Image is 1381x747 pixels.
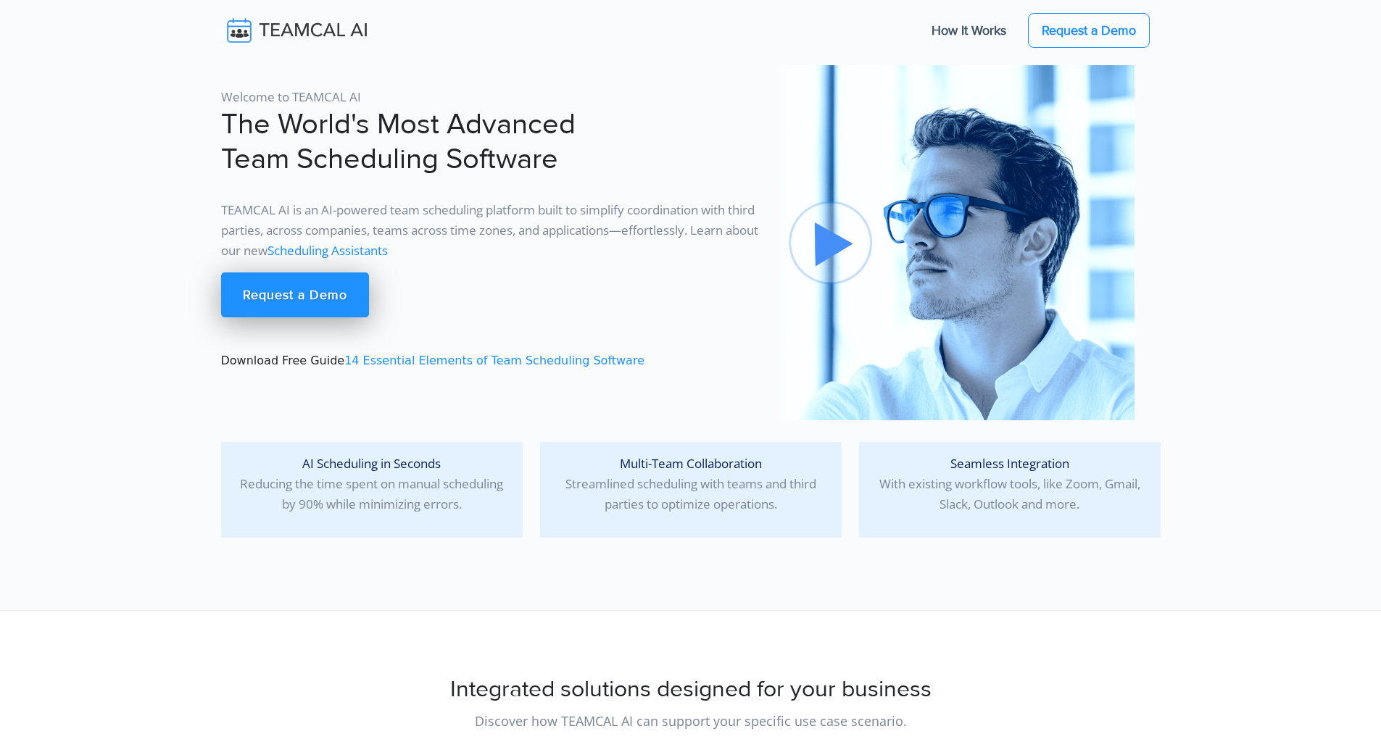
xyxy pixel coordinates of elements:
[1028,13,1150,48] a: Request a Demo
[871,454,1149,514] p: With existing workflow tools, like Zoom, Gmail, Slack, Outlook and more.
[221,107,762,177] h1: The World's Most Advanced Team Scheduling Software
[552,454,830,514] p: Streamlined scheduling with teams and third parties to optimize operations.
[233,454,511,514] p: Reducing the time spent on manual scheduling by 90% while minimizing errors.
[917,15,1021,46] a: How It Works
[620,455,762,472] span: Multi-Team Collaboration
[212,65,771,420] div: Download Free Guide
[221,272,369,317] a: Request a Demo
[221,676,1161,704] h2: Integrated solutions designed for your business
[950,455,1069,472] span: Seamless Integration
[221,200,762,261] p: TEAMCAL AI is an AI-powered team scheduling platform built to simplify coordination with third pa...
[221,711,1161,731] p: Discover how TEAMCAL AI can support your specific use case scenario.
[344,354,644,367] a: 14 Essential Elements of Team Scheduling Software
[779,65,1135,420] img: pic
[268,242,388,259] a: Scheduling Assistants
[221,87,762,107] p: Welcome to TEAMCAL AI
[302,455,441,472] span: AI Scheduling in Seconds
